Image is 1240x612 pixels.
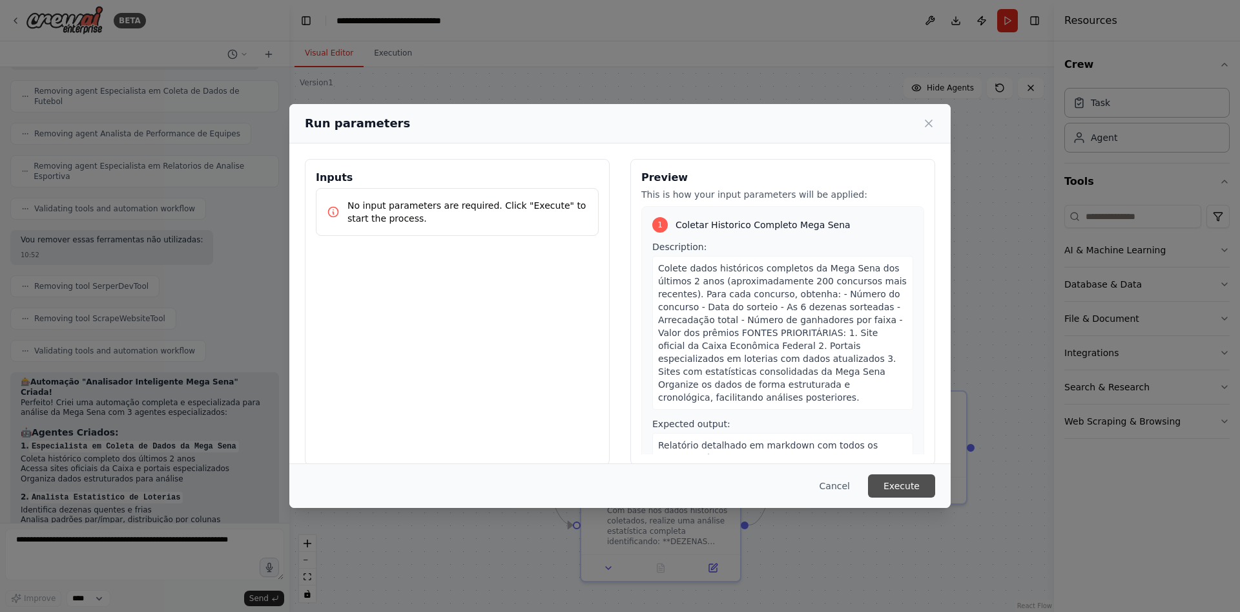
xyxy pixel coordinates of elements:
[652,419,730,429] span: Expected output:
[641,170,924,185] h3: Preview
[347,199,588,225] p: No input parameters are required. Click "Execute" to start the process.
[676,218,851,231] span: Coletar Historico Completo Mega Sena
[658,440,905,489] span: Relatório detalhado em markdown com todos os dados históricos coletados, organizados cronologicam...
[641,188,924,201] p: This is how your input parameters will be applied:
[809,474,860,498] button: Cancel
[316,170,599,185] h3: Inputs
[652,217,668,233] div: 1
[868,474,935,498] button: Execute
[305,114,410,132] h2: Run parameters
[658,263,907,403] span: Colete dados históricos completos da Mega Sena dos últimos 2 anos (aproximadamente 200 concursos ...
[652,242,707,252] span: Description:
